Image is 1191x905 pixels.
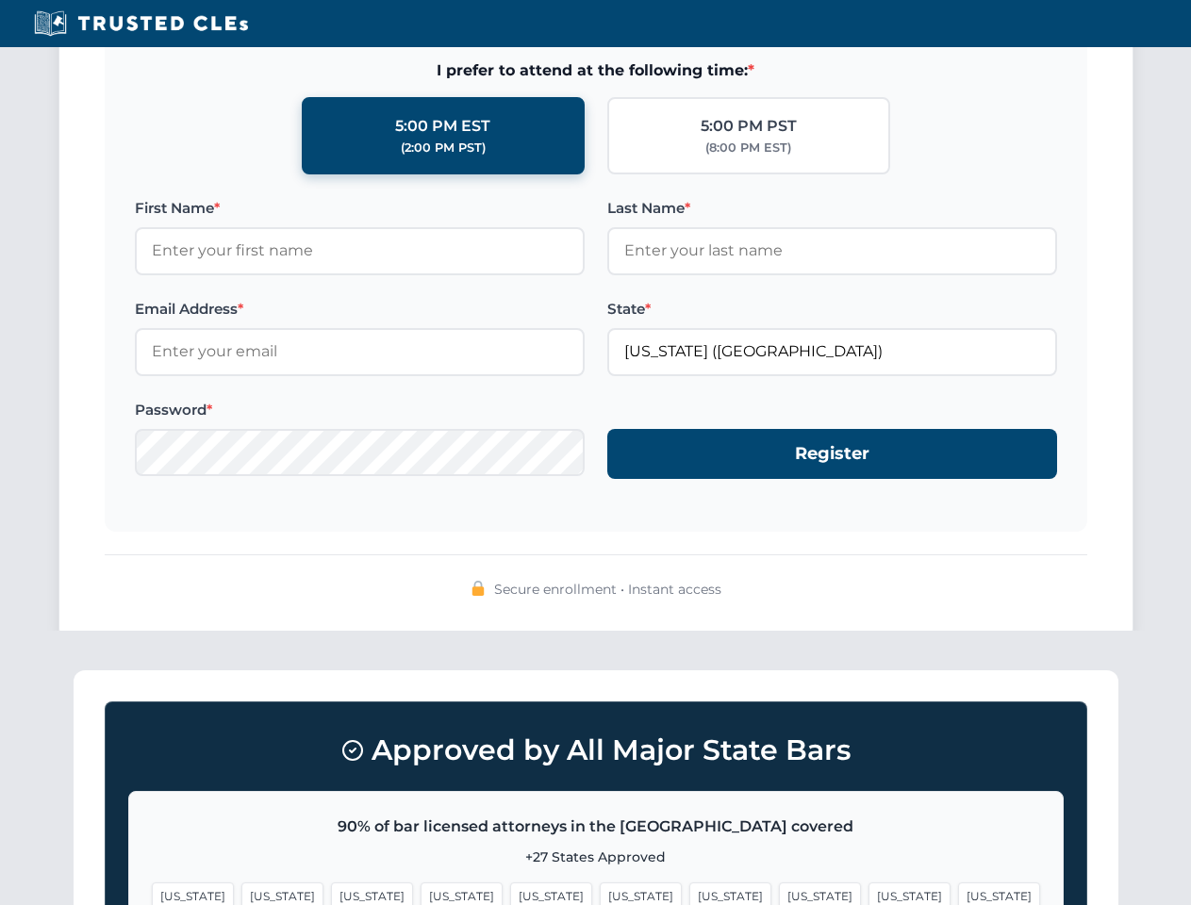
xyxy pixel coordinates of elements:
[607,197,1057,220] label: Last Name
[135,399,585,421] label: Password
[135,328,585,375] input: Enter your email
[607,227,1057,274] input: Enter your last name
[701,114,797,139] div: 5:00 PM PST
[401,139,486,157] div: (2:00 PM PST)
[135,197,585,220] label: First Name
[607,298,1057,321] label: State
[135,227,585,274] input: Enter your first name
[705,139,791,157] div: (8:00 PM EST)
[28,9,254,38] img: Trusted CLEs
[135,298,585,321] label: Email Address
[607,429,1057,479] button: Register
[494,579,721,600] span: Secure enrollment • Instant access
[471,581,486,596] img: 🔒
[607,328,1057,375] input: Florida (FL)
[152,847,1040,867] p: +27 States Approved
[395,114,490,139] div: 5:00 PM EST
[135,58,1057,83] span: I prefer to attend at the following time:
[128,725,1064,776] h3: Approved by All Major State Bars
[152,814,1040,839] p: 90% of bar licensed attorneys in the [GEOGRAPHIC_DATA] covered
